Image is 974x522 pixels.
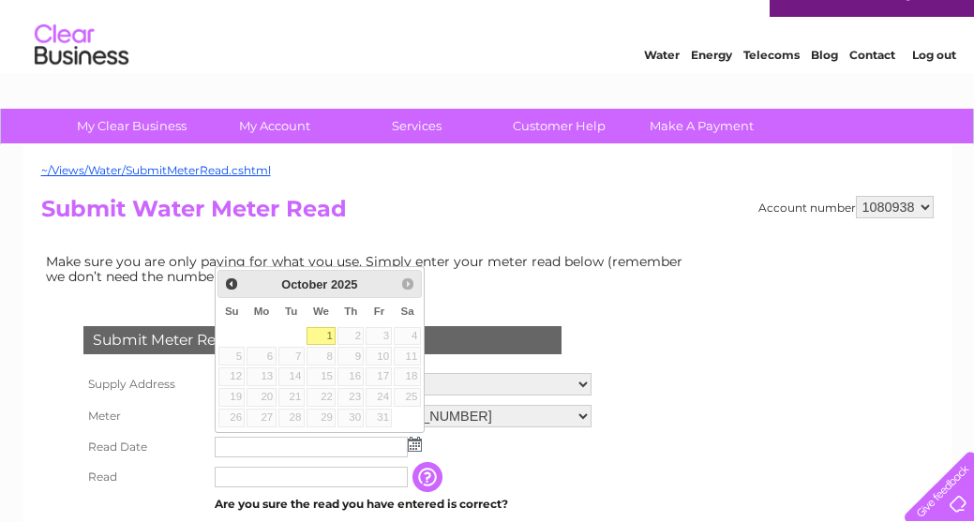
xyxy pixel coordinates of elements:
a: ~/Views/Water/SubmitMeterRead.cshtml [41,163,271,177]
a: Contact [849,80,895,94]
div: Clear Business is a trading name of Verastar Limited (registered in [GEOGRAPHIC_DATA] No. 3667643... [45,10,931,91]
span: 2025 [331,277,357,291]
span: Prev [224,276,239,291]
span: Tuesday [285,306,297,317]
span: Monday [254,306,270,317]
input: Information [412,462,446,492]
div: Submit Meter Read [83,326,562,354]
a: Services [339,109,494,143]
span: Saturday [401,306,414,317]
a: 0333 014 3131 [621,9,750,33]
a: Blog [811,80,838,94]
a: Energy [691,80,732,94]
th: Supply Address [79,368,210,400]
a: Make A Payment [624,109,779,143]
a: 1 [307,327,337,346]
a: My Account [197,109,352,143]
img: ... [408,437,422,452]
div: Account number [758,196,934,218]
span: Friday [374,306,385,317]
a: Customer Help [482,109,637,143]
th: Meter [79,400,210,432]
a: Water [644,80,680,94]
a: Prev [220,273,242,294]
span: Thursday [344,306,357,317]
td: Make sure you are only paying for what you use. Simply enter your meter read below (remember we d... [41,249,697,289]
a: Log out [912,80,956,94]
span: Wednesday [313,306,329,317]
a: Telecoms [743,80,800,94]
td: Are you sure the read you have entered is correct? [210,492,596,516]
span: Sunday [225,306,239,317]
th: Read Date [79,432,210,462]
a: My Clear Business [54,109,209,143]
span: October [281,277,327,291]
h2: Submit Water Meter Read [41,196,934,231]
th: Read [79,462,210,492]
img: logo.png [34,49,129,106]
